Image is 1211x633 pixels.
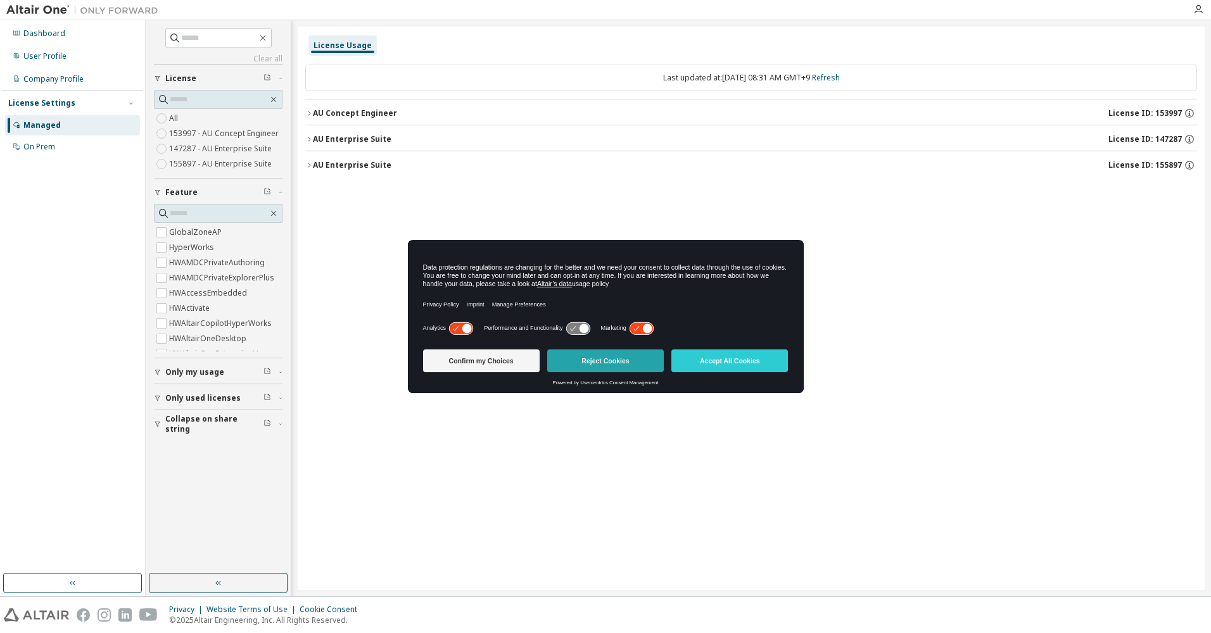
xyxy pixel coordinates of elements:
[263,367,271,377] span: Clear filter
[169,285,250,301] label: HWAccessEmbedded
[1108,134,1182,144] span: License ID: 147287
[165,187,198,197] span: Feature
[154,54,282,64] a: Clear all
[263,393,271,403] span: Clear filter
[154,358,282,386] button: Only my usage
[1108,160,1182,170] span: License ID: 155897
[23,142,55,152] div: On Prem
[165,414,263,434] span: Collapse on share string
[812,72,840,83] a: Refresh
[169,126,281,141] label: 153997 - AU Concept Engineer
[169,141,274,156] label: 147287 - AU Enterprise Suite
[23,28,65,39] div: Dashboard
[263,73,271,84] span: Clear filter
[313,160,391,170] div: AU Enterprise Suite
[154,65,282,92] button: License
[206,605,300,615] div: Website Terms of Use
[118,608,132,622] img: linkedin.svg
[313,134,391,144] div: AU Enterprise Suite
[169,270,277,285] label: HWAMDCPrivateExplorerPlus
[77,608,90,622] img: facebook.svg
[169,255,267,270] label: HWAMDCPrivateAuthoring
[263,187,271,197] span: Clear filter
[8,98,75,108] div: License Settings
[313,108,397,118] div: AU Concept Engineer
[263,419,271,429] span: Clear filter
[305,125,1197,153] button: AU Enterprise SuiteLicense ID: 147287
[169,605,206,615] div: Privacy
[154,384,282,412] button: Only used licenses
[23,51,67,61] div: User Profile
[305,99,1197,127] button: AU Concept EngineerLicense ID: 153997
[314,41,372,51] div: License Usage
[165,73,196,84] span: License
[165,367,224,377] span: Only my usage
[165,393,241,403] span: Only used licenses
[169,301,212,316] label: HWActivate
[305,65,1197,91] div: Last updated at: [DATE] 08:31 AM GMT+9
[169,225,224,240] label: GlobalZoneAP
[23,74,84,84] div: Company Profile
[154,179,282,206] button: Feature
[1108,108,1182,118] span: License ID: 153997
[169,240,217,255] label: HyperWorks
[4,608,69,622] img: altair_logo.svg
[169,346,273,361] label: HWAltairOneEnterpriseUser
[300,605,365,615] div: Cookie Consent
[169,156,274,172] label: 155897 - AU Enterprise Suite
[169,316,274,331] label: HWAltairCopilotHyperWorks
[305,151,1197,179] button: AU Enterprise SuiteLicense ID: 155897
[169,615,365,625] p: © 2025 Altair Engineering, Inc. All Rights Reserved.
[154,410,282,438] button: Collapse on share string
[98,608,111,622] img: instagram.svg
[23,120,61,130] div: Managed
[169,111,181,126] label: All
[6,4,165,16] img: Altair One
[169,331,249,346] label: HWAltairOneDesktop
[139,608,158,622] img: youtube.svg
